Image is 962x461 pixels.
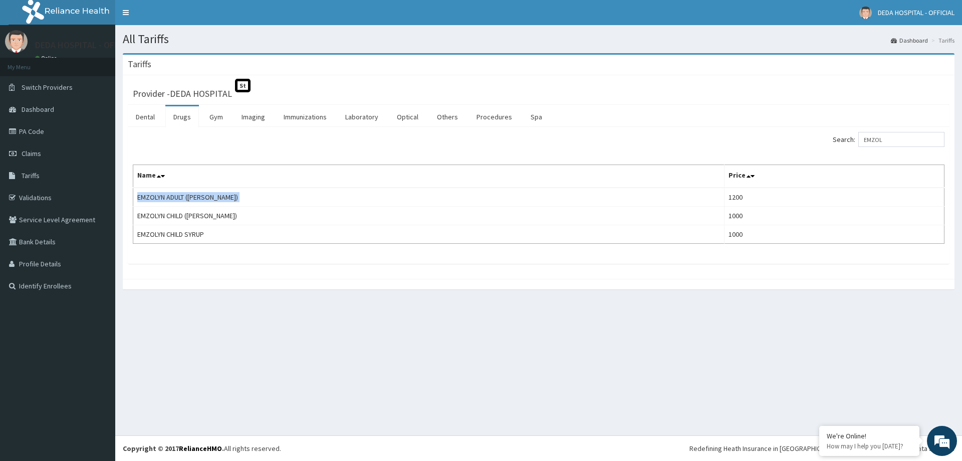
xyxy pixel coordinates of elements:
[35,41,138,50] p: DEDA HOSPITAL - OFFICIAL
[179,444,222,453] a: RelianceHMO
[133,165,725,188] th: Name
[22,105,54,114] span: Dashboard
[235,79,251,92] span: St
[337,106,386,127] a: Laboratory
[827,431,912,440] div: We're Online!
[858,132,944,147] input: Search:
[133,188,725,207] td: EMZOLYN ADULT ([PERSON_NAME])
[725,225,944,244] td: 1000
[58,126,138,228] span: We're online!
[827,442,912,450] p: How may I help you today?
[22,171,40,180] span: Tariffs
[233,106,273,127] a: Imaging
[468,106,520,127] a: Procedures
[133,225,725,244] td: EMZOLYN CHILD SYRUP
[128,60,151,69] h3: Tariffs
[389,106,426,127] a: Optical
[5,30,28,53] img: User Image
[429,106,466,127] a: Others
[523,106,550,127] a: Spa
[133,207,725,225] td: EMZOLYN CHILD ([PERSON_NAME])
[878,8,954,17] span: DEDA HOSPITAL - OFFICIAL
[133,89,232,98] h3: Provider - DEDA HOSPITAL
[891,36,928,45] a: Dashboard
[128,106,163,127] a: Dental
[725,207,944,225] td: 1000
[123,33,954,46] h1: All Tariffs
[859,7,872,19] img: User Image
[929,36,954,45] li: Tariffs
[689,443,954,453] div: Redefining Heath Insurance in [GEOGRAPHIC_DATA] using Telemedicine and Data Science!
[123,444,224,453] strong: Copyright © 2017 .
[833,132,944,147] label: Search:
[22,83,73,92] span: Switch Providers
[725,188,944,207] td: 1200
[19,50,41,75] img: d_794563401_company_1708531726252_794563401
[276,106,335,127] a: Immunizations
[201,106,231,127] a: Gym
[115,435,962,461] footer: All rights reserved.
[725,165,944,188] th: Price
[5,274,191,309] textarea: Type your message and hit 'Enter'
[165,106,199,127] a: Drugs
[52,56,168,69] div: Chat with us now
[164,5,188,29] div: Minimize live chat window
[22,149,41,158] span: Claims
[35,55,59,62] a: Online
